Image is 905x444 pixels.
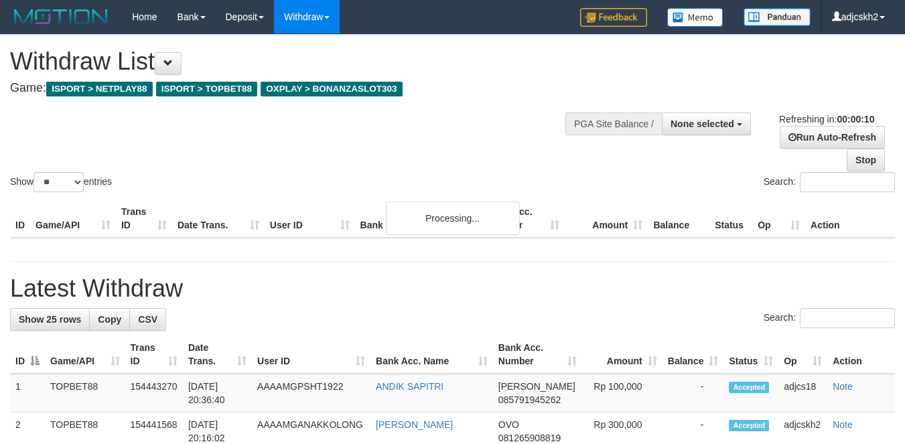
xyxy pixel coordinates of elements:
td: Rp 100,000 [582,374,663,413]
td: adjcs18 [778,374,827,413]
td: AAAAMGPSHT1922 [252,374,370,413]
div: PGA Site Balance / [565,113,662,135]
th: ID [10,200,30,238]
span: Refreshing in: [779,114,874,125]
th: User ID [265,200,355,238]
span: Copy 081265908819 to clipboard [498,433,561,443]
span: Accepted [729,420,769,431]
th: Trans ID [116,200,172,238]
span: None selected [671,119,734,129]
td: 1 [10,374,45,413]
th: Bank Acc. Name: activate to sort column ascending [370,336,493,374]
span: Accepted [729,382,769,393]
h4: Game: [10,82,590,95]
a: Note [833,419,853,430]
th: Op [752,200,805,238]
span: ISPORT > TOPBET88 [156,82,257,96]
label: Show entries [10,172,112,192]
input: Search: [800,308,895,328]
h1: Withdraw List [10,48,590,75]
td: 154443270 [125,374,183,413]
th: Amount [565,200,648,238]
a: CSV [129,308,166,331]
th: Bank Acc. Number: activate to sort column ascending [493,336,582,374]
span: OVO [498,419,519,430]
th: Amount: activate to sort column ascending [582,336,663,374]
th: Action [827,336,895,374]
th: Game/API [30,200,116,238]
strong: 00:00:10 [837,114,874,125]
span: CSV [138,314,157,325]
th: User ID: activate to sort column ascending [252,336,370,374]
img: Feedback.jpg [580,8,647,27]
button: None selected [662,113,751,135]
h1: Latest Withdraw [10,275,895,302]
span: ISPORT > NETPLAY88 [46,82,153,96]
label: Search: [764,308,895,328]
th: Status: activate to sort column ascending [723,336,778,374]
td: [DATE] 20:36:40 [183,374,252,413]
th: Date Trans.: activate to sort column ascending [183,336,252,374]
th: Game/API: activate to sort column ascending [45,336,125,374]
span: OXPLAY > BONANZASLOT303 [261,82,403,96]
th: ID: activate to sort column descending [10,336,45,374]
td: - [663,374,724,413]
input: Search: [800,172,895,192]
th: Balance [648,200,709,238]
span: Copy 085791945262 to clipboard [498,394,561,405]
a: Copy [89,308,130,331]
th: Action [805,200,895,238]
span: [PERSON_NAME] [498,381,575,392]
th: Bank Acc. Name [355,200,482,238]
th: Bank Acc. Number [482,200,565,238]
th: Date Trans. [172,200,265,238]
a: ANDIK SAPITRI [376,381,443,392]
a: Note [833,381,853,392]
a: [PERSON_NAME] [376,419,453,430]
img: MOTION_logo.png [10,7,112,27]
img: Button%20Memo.svg [667,8,723,27]
label: Search: [764,172,895,192]
a: Stop [847,149,885,171]
span: Show 25 rows [19,314,81,325]
th: Op: activate to sort column ascending [778,336,827,374]
div: Processing... [386,202,520,235]
th: Status [709,200,752,238]
th: Balance: activate to sort column ascending [663,336,724,374]
th: Trans ID: activate to sort column ascending [125,336,183,374]
a: Run Auto-Refresh [780,126,885,149]
span: Copy [98,314,121,325]
img: panduan.png [744,8,811,26]
td: TOPBET88 [45,374,125,413]
select: Showentries [33,172,84,192]
a: Show 25 rows [10,308,90,331]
